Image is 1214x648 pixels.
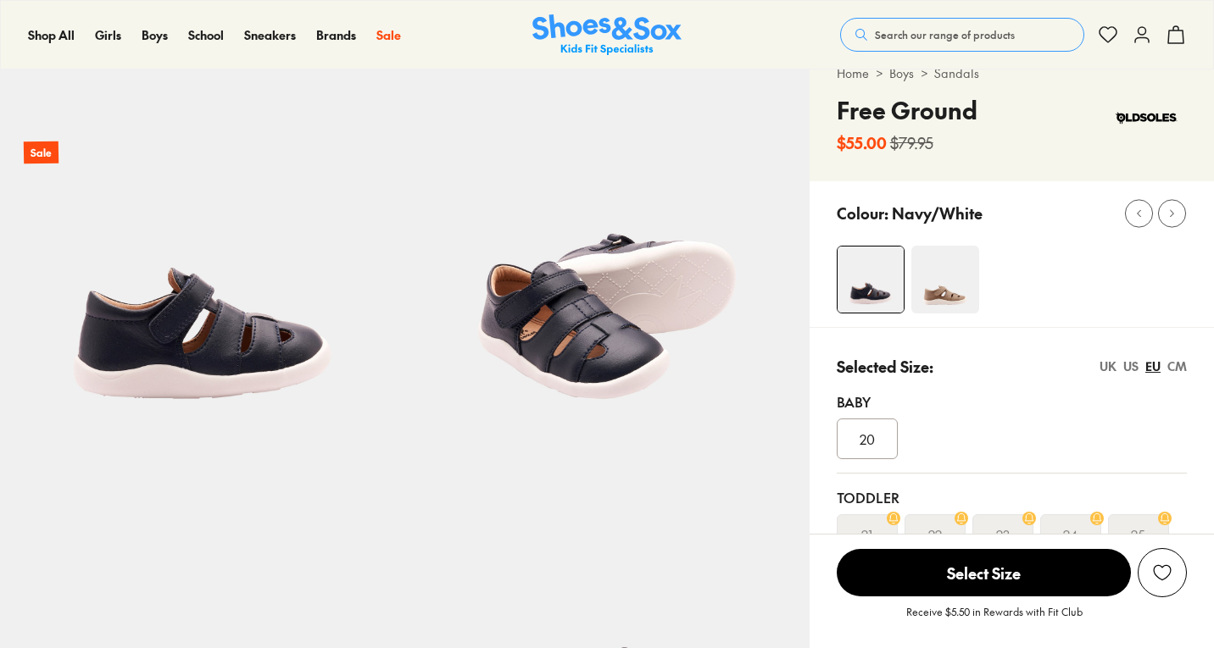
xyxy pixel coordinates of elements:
[1063,524,1078,545] s: 24
[316,26,356,44] a: Brands
[316,26,356,43] span: Brands
[892,202,983,224] p: Navy/White
[889,64,914,82] a: Boys
[875,27,1015,42] span: Search our range of products
[532,14,682,56] a: Shoes & Sox
[1145,357,1161,375] div: EU
[1100,357,1117,375] div: UK
[934,64,979,82] a: Sandals
[906,604,1083,634] p: Receive $5.50 in Rewards with Fit Club
[376,26,401,43] span: Sale
[28,26,75,43] span: Shop All
[837,487,1187,507] div: Toddler
[404,47,809,451] img: 5-315860_1
[837,202,888,224] p: Colour:
[1131,524,1145,545] s: 25
[911,246,979,313] img: 4-502122_1
[837,64,1187,82] div: > >
[244,26,296,43] span: Sneakers
[837,131,887,154] b: $55.00
[188,26,224,44] a: School
[996,524,1010,545] s: 23
[840,18,1084,52] button: Search our range of products
[837,92,977,128] h4: Free Ground
[837,355,933,378] p: Selected Size:
[837,64,869,82] a: Home
[860,429,875,449] span: 20
[28,26,75,44] a: Shop All
[95,26,121,43] span: Girls
[837,549,1131,596] span: Select Size
[1138,548,1187,597] button: Add to Wishlist
[24,141,58,164] p: Sale
[837,391,1187,412] div: Baby
[376,26,401,44] a: Sale
[1123,357,1139,375] div: US
[838,246,904,313] img: 4-315859_1
[532,14,682,56] img: SNS_Logo_Responsive.svg
[1167,357,1187,375] div: CM
[837,548,1131,597] button: Select Size
[890,131,933,154] s: $79.95
[928,524,942,545] s: 22
[1105,92,1187,143] img: Vendor logo
[244,26,296,44] a: Sneakers
[142,26,168,44] a: Boys
[95,26,121,44] a: Girls
[142,26,168,43] span: Boys
[861,524,872,545] s: 21
[188,26,224,43] span: School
